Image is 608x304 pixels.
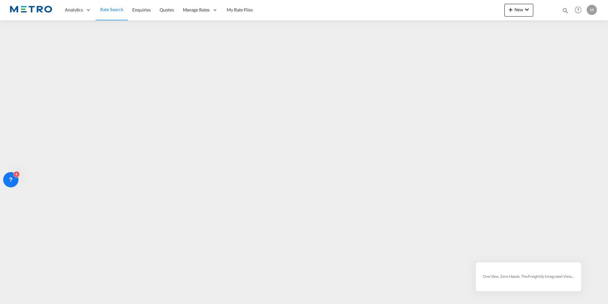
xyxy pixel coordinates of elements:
img: 25181f208a6c11efa6aa1bf80d4cef53.png [10,3,52,17]
span: My Rate Files [227,7,253,12]
span: Manage Rates [183,7,210,13]
span: Enquiries [132,7,151,12]
div: M [587,5,597,15]
md-icon: icon-plus 400-fg [507,6,515,13]
button: icon-plus 400-fgNewicon-chevron-down [504,4,533,17]
md-icon: icon-chevron-down [523,6,531,13]
md-icon: icon-magnify [562,7,569,14]
span: Rate Search [100,7,123,12]
span: Help [573,4,584,15]
span: Analytics [65,7,83,13]
div: Help [573,4,587,16]
div: icon-magnify [562,7,569,17]
span: Quotes [160,7,174,12]
span: New [507,7,531,12]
